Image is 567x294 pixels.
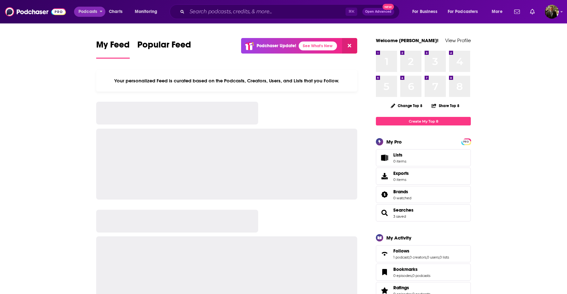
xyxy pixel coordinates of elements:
[393,189,408,195] span: Brands
[545,5,559,19] span: Logged in as david40333
[383,4,394,10] span: New
[393,248,449,254] a: Follows
[5,6,66,18] img: Podchaser - Follow, Share and Rate Podcasts
[376,186,471,203] span: Brands
[492,7,502,16] span: More
[393,170,409,176] span: Exports
[393,266,418,272] span: Bookmarks
[378,249,391,258] a: Follows
[487,7,510,17] button: open menu
[408,7,445,17] button: open menu
[378,190,391,199] a: Brands
[412,273,430,278] a: 0 podcasts
[426,255,427,259] span: ,
[387,102,426,110] button: Change Top 8
[378,268,391,277] a: Bookmarks
[393,189,411,195] a: Brands
[96,39,130,59] a: My Feed
[393,196,411,200] a: 0 watched
[444,7,487,17] button: open menu
[409,255,426,259] a: 0 creators
[376,149,471,166] a: Lists
[393,214,406,219] a: 3 saved
[393,285,409,291] span: Ratings
[96,70,357,92] div: Your personalized Feed is curated based on the Podcasts, Creators, Users, and Lists that you Follow.
[439,255,449,259] a: 0 lists
[378,172,391,181] span: Exports
[137,39,191,59] a: Popular Feed
[299,42,337,50] a: See What's New
[393,207,414,213] a: Searches
[376,168,471,185] a: Exports
[393,159,406,163] span: 0 items
[412,7,437,16] span: For Business
[135,7,157,16] span: Monitoring
[378,153,391,162] span: Lists
[445,37,471,43] a: View Profile
[376,264,471,281] span: Bookmarks
[545,5,559,19] button: Show profile menu
[393,248,409,254] span: Follows
[346,8,357,16] span: ⌘ K
[376,37,439,43] a: Welcome [PERSON_NAME]!
[462,139,470,144] a: PRO
[448,7,478,16] span: For Podcasters
[105,7,126,17] a: Charts
[130,7,165,17] button: open menu
[393,152,402,158] span: Lists
[78,7,97,16] span: Podcasts
[427,255,439,259] a: 0 users
[393,266,430,272] a: Bookmarks
[137,39,191,54] span: Popular Feed
[376,204,471,221] span: Searches
[393,273,412,278] a: 0 episodes
[376,245,471,262] span: Follows
[393,285,430,291] a: Ratings
[431,99,460,112] button: Share Top 8
[109,7,122,16] span: Charts
[393,255,409,259] a: 1 podcast
[176,4,406,19] div: Search podcasts, credits, & more...
[187,7,346,17] input: Search podcasts, credits, & more...
[545,5,559,19] img: User Profile
[362,8,394,16] button: Open AdvancedNew
[378,208,391,217] a: Searches
[257,43,296,48] p: Podchaser Update!
[393,152,406,158] span: Lists
[376,117,471,125] a: Create My Top 8
[386,235,411,241] div: My Activity
[527,6,537,17] a: Show notifications dropdown
[96,39,130,54] span: My Feed
[386,139,402,145] div: My Pro
[74,7,105,17] button: open menu
[512,6,522,17] a: Show notifications dropdown
[365,10,391,13] span: Open Advanced
[393,177,409,182] span: 0 items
